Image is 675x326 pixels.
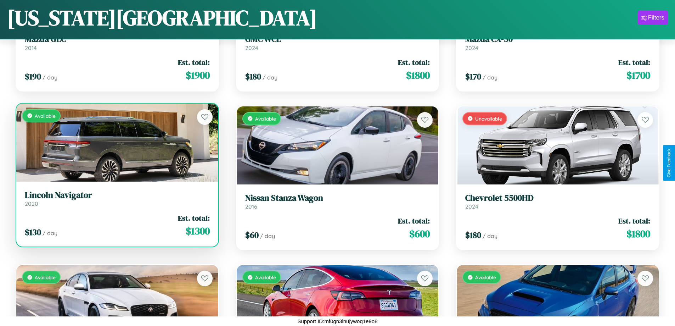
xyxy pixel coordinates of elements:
[25,200,38,207] span: 2020
[245,34,430,44] h3: GMC WCL
[483,232,497,239] span: / day
[263,74,277,81] span: / day
[648,14,664,21] div: Filters
[25,34,210,44] h3: Mazda GLC
[626,68,650,82] span: $ 1700
[626,227,650,241] span: $ 1800
[186,224,210,238] span: $ 1300
[25,34,210,51] a: Mazda GLC2014
[245,44,258,51] span: 2024
[465,193,650,210] a: Chevrolet 5500HD2024
[35,274,56,280] span: Available
[245,71,261,82] span: $ 180
[25,71,41,82] span: $ 190
[178,57,210,67] span: Est. total:
[186,68,210,82] span: $ 1900
[465,193,650,203] h3: Chevrolet 5500HD
[409,227,430,241] span: $ 600
[618,216,650,226] span: Est. total:
[255,116,276,122] span: Available
[618,57,650,67] span: Est. total:
[465,34,650,44] h3: Mazda CX-50
[475,274,496,280] span: Available
[245,193,430,210] a: Nissan Stanza Wagon2016
[406,68,430,82] span: $ 1800
[260,232,275,239] span: / day
[465,34,650,51] a: Mazda CX-502024
[465,203,478,210] span: 2024
[465,229,481,241] span: $ 180
[255,274,276,280] span: Available
[245,203,257,210] span: 2016
[25,44,37,51] span: 2014
[25,226,41,238] span: $ 130
[7,3,317,32] h1: [US_STATE][GEOGRAPHIC_DATA]
[638,11,668,25] button: Filters
[43,230,57,237] span: / day
[398,216,430,226] span: Est. total:
[178,213,210,223] span: Est. total:
[465,44,478,51] span: 2024
[666,149,671,177] div: Give Feedback
[245,34,430,51] a: GMC WCL2024
[483,74,497,81] span: / day
[35,113,56,119] span: Available
[25,190,210,200] h3: Lincoln Navigator
[475,116,502,122] span: Unavailable
[398,57,430,67] span: Est. total:
[245,193,430,203] h3: Nissan Stanza Wagon
[43,74,57,81] span: / day
[298,316,378,326] p: Support ID: mf0gn3inujywoq1e9o8
[25,190,210,208] a: Lincoln Navigator2020
[465,71,481,82] span: $ 170
[245,229,259,241] span: $ 60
